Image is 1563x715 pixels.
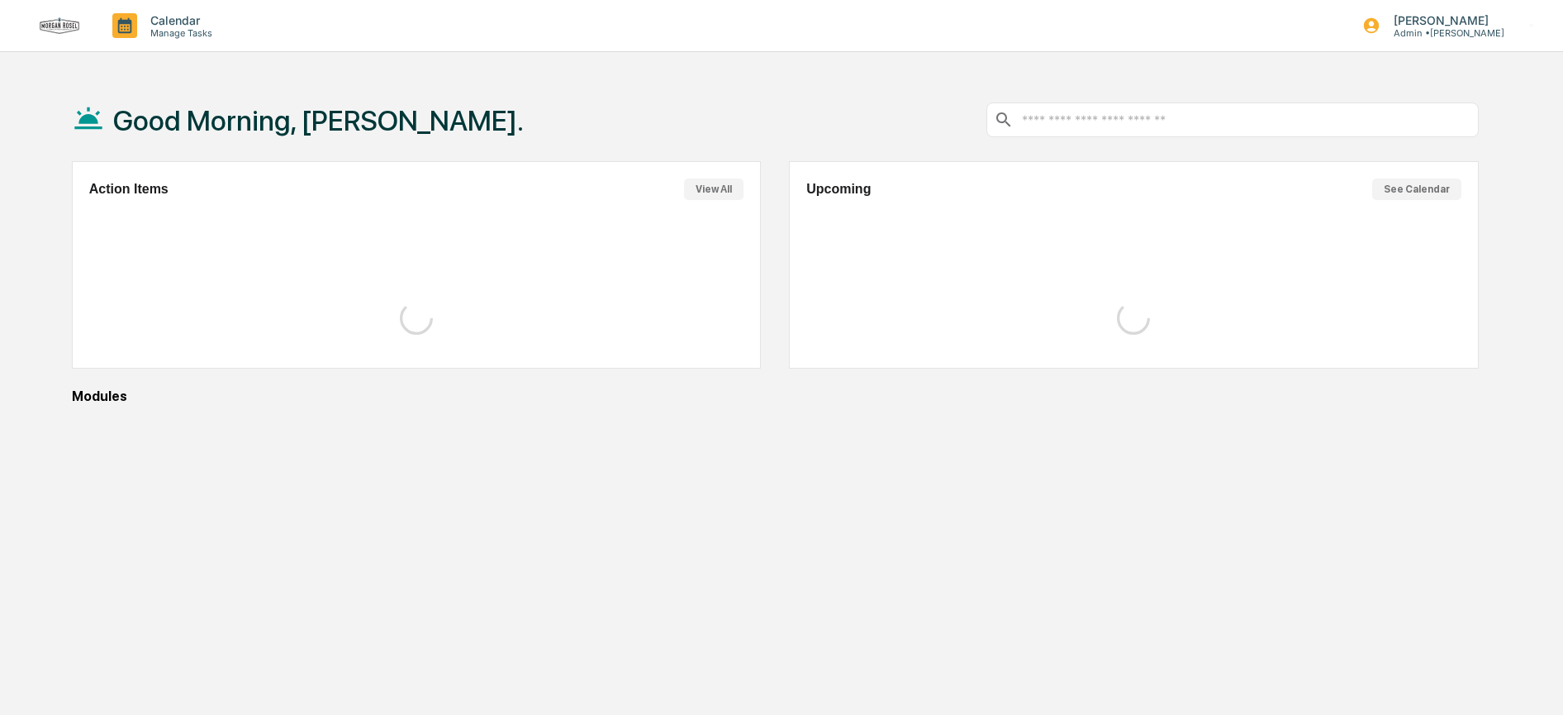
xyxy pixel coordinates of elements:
h2: Action Items [89,182,169,197]
p: Admin • [PERSON_NAME] [1380,27,1504,39]
p: Manage Tasks [137,27,221,39]
div: Modules [72,388,1479,404]
h1: Good Morning, [PERSON_NAME]. [113,104,524,137]
p: [PERSON_NAME] [1380,13,1504,27]
h2: Upcoming [806,182,871,197]
p: Calendar [137,13,221,27]
button: View All [684,179,743,200]
img: logo [40,17,79,34]
button: See Calendar [1372,179,1461,200]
